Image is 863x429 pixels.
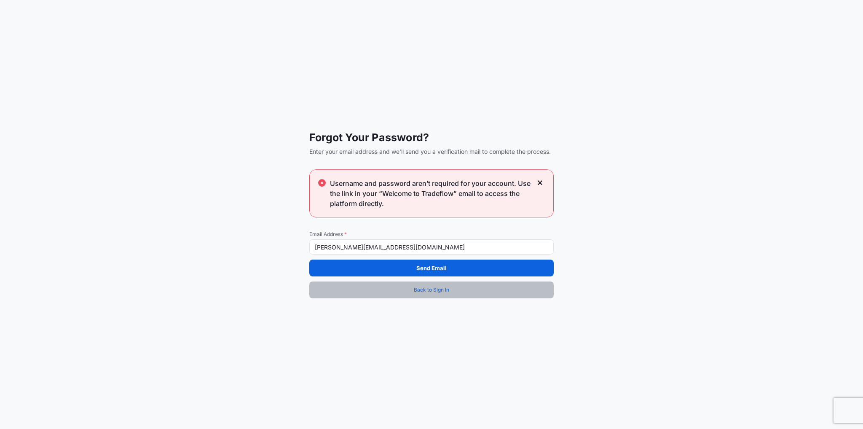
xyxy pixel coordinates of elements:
span: Back to Sign In [414,286,449,294]
a: Back to Sign In [309,282,554,298]
input: example@gmail.com [309,239,554,255]
span: Enter your email address and we'll send you a verification mail to complete the process. [309,147,554,156]
span: Forgot Your Password? [309,131,554,144]
span: Email Address [309,231,554,238]
p: Send Email [416,264,447,272]
span: Username and password aren’t required for your account. Use the link in your “Welcome to Tradeflo... [330,178,532,209]
button: Send Email [309,260,554,276]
